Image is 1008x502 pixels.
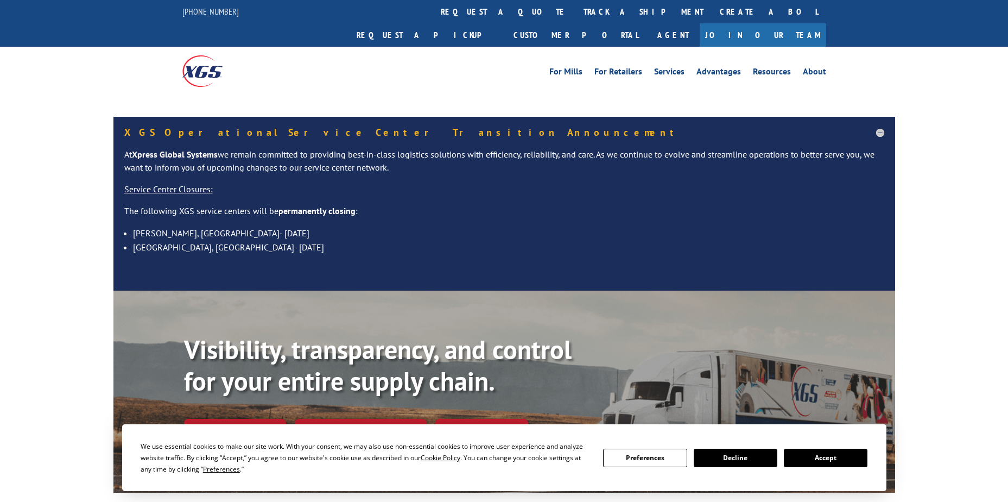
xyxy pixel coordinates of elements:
[122,424,886,491] div: Cookie Consent Prompt
[348,23,505,47] a: Request a pickup
[295,419,427,442] a: Calculate transit time
[700,23,826,47] a: Join Our Team
[646,23,700,47] a: Agent
[654,67,684,79] a: Services
[124,128,884,137] h5: XGS Operational Service Center Transition Announcement
[803,67,826,79] a: About
[435,419,528,442] a: XGS ASSISTANT
[603,449,687,467] button: Preferences
[182,6,239,17] a: [PHONE_NUMBER]
[696,67,741,79] a: Advantages
[133,240,884,254] li: [GEOGRAPHIC_DATA], [GEOGRAPHIC_DATA]- [DATE]
[278,205,356,216] strong: permanently closing
[505,23,646,47] a: Customer Portal
[141,441,590,475] div: We use essential cookies to make our site work. With your consent, we may also use non-essential ...
[421,453,460,462] span: Cookie Policy
[133,226,884,240] li: [PERSON_NAME], [GEOGRAPHIC_DATA]- [DATE]
[694,449,777,467] button: Decline
[132,149,218,160] strong: Xpress Global Systems
[184,419,286,442] a: Track shipment
[184,332,572,398] b: Visibility, transparency, and control for your entire supply chain.
[549,67,582,79] a: For Mills
[753,67,791,79] a: Resources
[124,148,884,183] p: At we remain committed to providing best-in-class logistics solutions with efficiency, reliabilit...
[784,449,867,467] button: Accept
[203,465,240,474] span: Preferences
[124,205,884,227] p: The following XGS service centers will be :
[124,184,213,194] u: Service Center Closures:
[594,67,642,79] a: For Retailers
